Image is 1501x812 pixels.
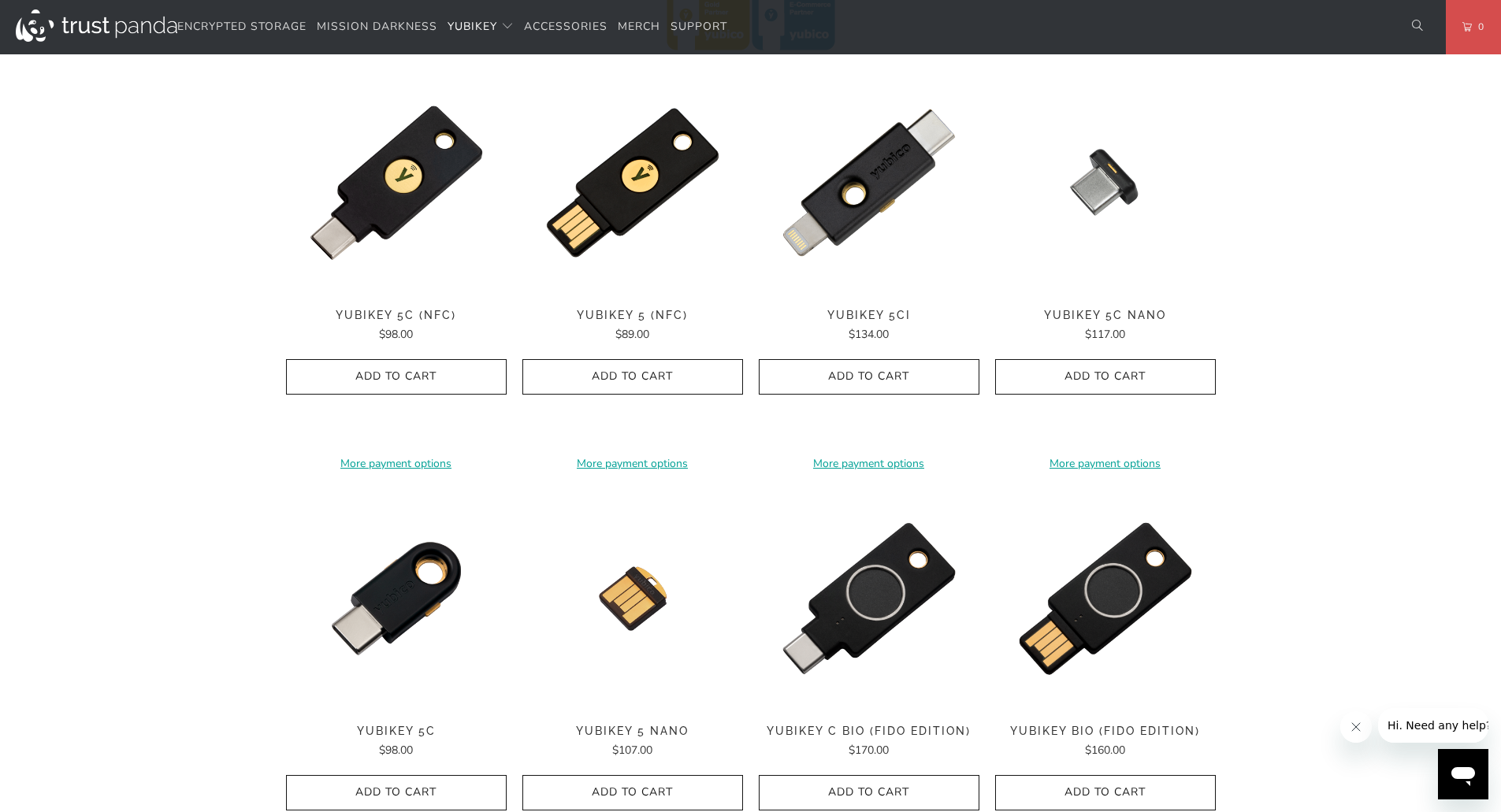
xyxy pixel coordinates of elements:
[286,488,507,709] a: YubiKey 5C - Trust Panda YubiKey 5C - Trust Panda
[522,488,743,709] img: YubiKey 5 Nano - Trust Panda
[1438,749,1488,799] iframe: Button to launch messaging window
[995,309,1216,322] span: YubiKey 5C Nano
[1012,786,1199,799] span: Add to Cart
[177,9,307,46] a: Encrypted Storage
[1472,18,1484,35] span: 0
[759,359,979,395] button: Add to Cart
[522,488,743,709] a: YubiKey 5 Nano - Trust Panda YubiKey 5 Nano - Trust Panda
[995,725,1216,759] a: YubiKey Bio (FIDO Edition) $160.00
[995,775,1216,810] button: Add to Cart
[995,488,1216,709] a: YubiKey Bio (FIDO Edition) - Trust Panda YubiKey Bio (FIDO Edition) - Trust Panda
[303,786,490,799] span: Add to Cart
[671,9,727,46] a: Support
[286,455,507,473] a: More payment options
[539,370,726,384] span: Add to Cart
[849,327,889,342] span: $134.00
[1340,711,1372,743] iframe: Close message
[286,775,507,810] button: Add to Cart
[16,9,177,42] img: Trust Panda Australia
[317,9,437,46] a: Mission Darkness
[759,309,979,343] a: YubiKey 5Ci $134.00
[671,19,727,34] span: Support
[379,327,413,342] span: $98.00
[522,725,743,759] a: YubiKey 5 Nano $107.00
[522,359,743,395] button: Add to Cart
[524,19,607,34] span: Accessories
[522,72,743,293] img: YubiKey 5 (NFC) - Trust Panda
[448,9,514,46] summary: YubiKey
[759,775,979,810] button: Add to Cart
[759,488,979,709] a: YubiKey C Bio (FIDO Edition) - Trust Panda YubiKey C Bio (FIDO Edition) - Trust Panda
[995,455,1216,473] a: More payment options
[539,786,726,799] span: Add to Cart
[618,9,660,46] a: Merch
[615,327,649,342] span: $89.00
[522,775,743,810] button: Add to Cart
[759,455,979,473] a: More payment options
[177,19,307,34] span: Encrypted Storage
[379,743,413,758] span: $98.00
[286,725,507,759] a: YubiKey 5C $98.00
[1378,708,1488,743] iframe: Message from company
[775,370,963,384] span: Add to Cart
[286,309,507,322] span: YubiKey 5C (NFC)
[995,72,1216,293] a: YubiKey 5C Nano - Trust Panda YubiKey 5C Nano - Trust Panda
[286,309,507,343] a: YubiKey 5C (NFC) $98.00
[995,725,1216,738] span: YubiKey Bio (FIDO Edition)
[759,72,979,293] a: YubiKey 5Ci - Trust Panda YubiKey 5Ci - Trust Panda
[995,309,1216,343] a: YubiKey 5C Nano $117.00
[759,725,979,759] a: YubiKey C Bio (FIDO Edition) $170.00
[1085,743,1125,758] span: $160.00
[522,725,743,738] span: YubiKey 5 Nano
[995,488,1216,709] img: YubiKey Bio (FIDO Edition) - Trust Panda
[522,455,743,473] a: More payment options
[317,19,437,34] span: Mission Darkness
[995,72,1216,293] img: YubiKey 5C Nano - Trust Panda
[9,11,113,24] span: Hi. Need any help?
[1012,370,1199,384] span: Add to Cart
[612,743,652,758] span: $107.00
[759,72,979,293] img: YubiKey 5Ci - Trust Panda
[303,370,490,384] span: Add to Cart
[524,9,607,46] a: Accessories
[849,743,889,758] span: $170.00
[286,72,507,293] a: YubiKey 5C (NFC) - Trust Panda YubiKey 5C (NFC) - Trust Panda
[618,19,660,34] span: Merch
[286,359,507,395] button: Add to Cart
[286,725,507,738] span: YubiKey 5C
[995,359,1216,395] button: Add to Cart
[759,309,979,322] span: YubiKey 5Ci
[177,9,727,46] nav: Translation missing: en.navigation.header.main_nav
[448,19,497,34] span: YubiKey
[286,488,507,709] img: YubiKey 5C - Trust Panda
[522,72,743,293] a: YubiKey 5 (NFC) - Trust Panda YubiKey 5 (NFC) - Trust Panda
[759,725,979,738] span: YubiKey C Bio (FIDO Edition)
[522,309,743,322] span: YubiKey 5 (NFC)
[759,488,979,709] img: YubiKey C Bio (FIDO Edition) - Trust Panda
[522,309,743,343] a: YubiKey 5 (NFC) $89.00
[286,72,507,293] img: YubiKey 5C (NFC) - Trust Panda
[775,786,963,799] span: Add to Cart
[1085,327,1125,342] span: $117.00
